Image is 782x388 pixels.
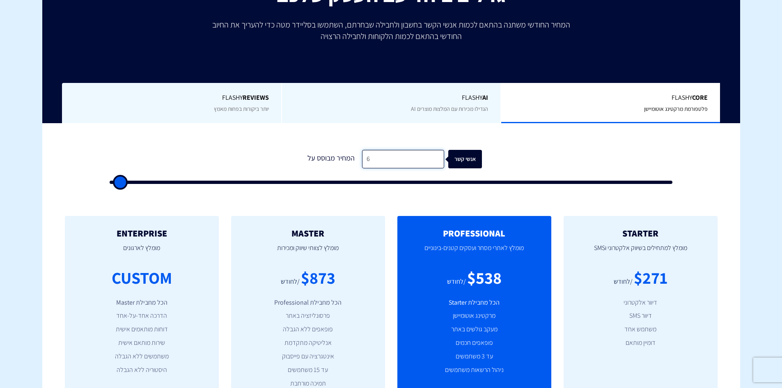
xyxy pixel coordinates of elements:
h2: MASTER [243,228,373,238]
li: היסטוריה ללא הגבלה [77,365,206,375]
li: מעקב גולשים באתר [410,325,539,334]
li: מרקטינג אוטומיישן [410,311,539,321]
div: $538 [467,266,502,289]
li: דיוור אלקטרוני [576,298,705,308]
span: Flashy [514,93,708,103]
span: Flashy [294,93,488,103]
p: מומלץ לצוותי שיווק ומכירות [243,238,373,266]
li: דומיין מותאם [576,338,705,348]
li: דוחות מותאמים אישית [77,325,206,334]
li: הכל מחבילת Professional [243,298,373,308]
li: הדרכה אחד-על-אחד [77,311,206,321]
li: משתמשים ללא הגבלה [77,352,206,361]
li: הכל מחבילת Starter [410,298,539,308]
b: AI [482,93,488,102]
li: הכל מחבילת Master [77,298,206,308]
div: /לחודש [281,277,300,287]
li: אינטגרציה עם פייסבוק [243,352,373,361]
div: $873 [301,266,335,289]
span: פלטפורמת מרקטינג אוטומיישן [644,105,708,112]
div: אנשי קשר [452,150,486,168]
p: מומלץ לאתרי מסחר ועסקים קטנים-בינוניים [410,238,539,266]
li: פרסונליזציה באתר [243,311,373,321]
span: Flashy [74,93,269,103]
li: ניהול הרשאות משתמשים [410,365,539,375]
li: דיוור SMS [576,311,705,321]
div: CUSTOM [112,266,172,289]
li: משתמש אחד [576,325,705,334]
h2: STARTER [576,228,705,238]
div: /לחודש [447,277,466,287]
li: עד 15 משתמשים [243,365,373,375]
p: מומלץ לארגונים [77,238,206,266]
li: עד 3 משתמשים [410,352,539,361]
b: Core [692,93,708,102]
p: המחיר החודשי משתנה בהתאם לכמות אנשי הקשר בחשבון ולחבילה שבחרתם, השתמשו בסליידר מטה כדי להעריך את ... [206,19,576,42]
div: המחיר מבוסס על [300,150,362,168]
li: פופאפים חכמים [410,338,539,348]
b: REVIEWS [243,93,269,102]
div: $271 [634,266,667,289]
div: /לחודש [614,277,633,287]
p: מומלץ למתחילים בשיווק אלקטרוני וSMS [576,238,705,266]
h2: ENTERPRISE [77,228,206,238]
li: אנליטיקה מתקדמת [243,338,373,348]
h2: PROFESSIONAL [410,228,539,238]
span: יותר ביקורות בפחות מאמץ [214,105,269,112]
li: שירות מותאם אישית [77,338,206,348]
span: הגדילו מכירות עם המלצות מוצרים AI [411,105,488,112]
li: פופאפים ללא הגבלה [243,325,373,334]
